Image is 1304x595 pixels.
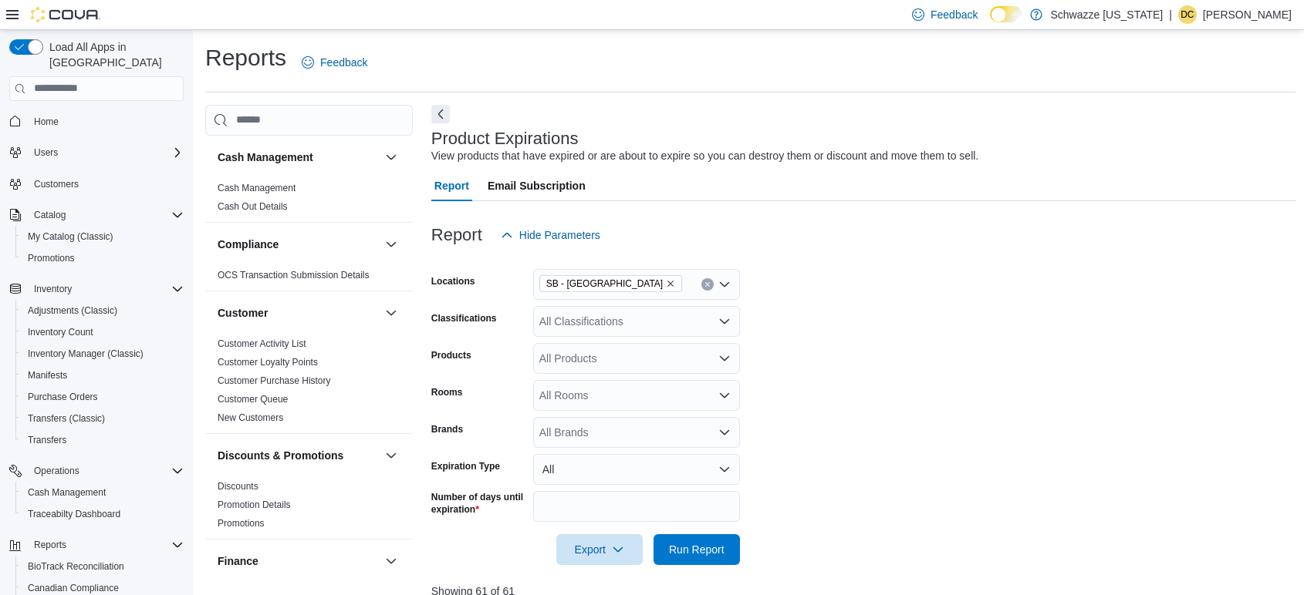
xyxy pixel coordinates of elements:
span: Email Subscription [488,170,586,201]
button: Open list of options [718,389,731,402]
span: Customer Queue [218,393,288,405]
a: Promotions [22,249,81,267]
span: Transfers (Classic) [28,412,105,425]
button: Compliance [218,237,379,252]
span: Customer Loyalty Points [218,356,318,368]
a: Promotion Details [218,499,291,510]
button: Finance [218,553,379,569]
button: Purchase Orders [15,386,190,408]
a: New Customers [218,412,283,423]
button: My Catalog (Classic) [15,226,190,247]
h3: Finance [218,553,258,569]
span: Adjustments (Classic) [22,301,184,320]
span: Traceabilty Dashboard [22,505,184,523]
span: Dc [1181,5,1194,24]
button: Operations [28,462,86,480]
h3: Cash Management [218,150,313,165]
button: Adjustments (Classic) [15,300,190,321]
button: Compliance [382,235,400,254]
button: Catalog [28,206,72,224]
span: Home [28,112,184,131]
h3: Discounts & Promotions [218,448,343,463]
p: | [1169,5,1172,24]
span: Home [34,116,59,128]
button: Transfers (Classic) [15,408,190,429]
h3: Report [431,226,482,244]
button: Clear input [701,278,714,291]
a: Discounts [218,481,258,492]
span: Cash Management [218,182,296,194]
button: Cash Management [218,150,379,165]
span: Reports [34,539,66,551]
span: Operations [34,465,79,477]
label: Products [431,349,471,361]
button: Operations [3,460,190,482]
label: Locations [431,275,475,287]
span: Inventory [28,280,184,298]
span: Hide Parameters [519,227,600,243]
span: Promotions [22,249,184,267]
span: Purchase Orders [28,391,98,403]
span: Customer Activity List [218,338,306,350]
button: Export [556,534,643,565]
button: Cash Management [15,482,190,503]
button: Customer [382,304,400,322]
span: Catalog [28,206,184,224]
h1: Reports [205,42,286,73]
a: Home [28,113,65,131]
input: Dark Mode [990,6,1022,22]
a: Cash Management [22,483,112,502]
a: Adjustments (Classic) [22,301,123,320]
img: Cova [31,7,100,22]
button: Hide Parameters [495,220,606,250]
span: Export [566,534,633,565]
span: Promotions [28,252,75,264]
span: OCS Transaction Submission Details [218,269,370,281]
button: Inventory Count [15,321,190,343]
button: Inventory Manager (Classic) [15,343,190,365]
span: Customer Purchase History [218,375,331,387]
a: Customer Purchase History [218,375,331,386]
div: Customer [205,334,413,433]
button: Reports [28,536,73,554]
span: Discounts [218,480,258,492]
span: Customers [34,178,79,190]
span: Report [434,170,469,201]
span: Users [34,146,58,159]
span: Catalog [34,209,66,221]
span: Operations [28,462,184,480]
a: Feedback [296,47,373,78]
span: BioTrack Reconciliation [22,557,184,576]
span: My Catalog (Classic) [28,230,113,243]
button: Manifests [15,365,190,386]
span: Inventory Manager (Classic) [28,348,144,360]
a: Promotions [218,518,265,529]
span: Promotion Details [218,499,291,511]
span: Inventory Manager (Classic) [22,345,184,363]
span: Cash Management [28,486,106,499]
span: Load All Apps in [GEOGRAPHIC_DATA] [43,39,184,70]
button: Open list of options [718,315,731,328]
button: Discounts & Promotions [382,446,400,465]
button: Traceabilty Dashboard [15,503,190,525]
div: Daniel castillo [1178,5,1197,24]
label: Brands [431,423,463,435]
span: Adjustments (Classic) [28,304,117,317]
a: BioTrack Reconciliation [22,557,130,576]
button: Reports [3,534,190,556]
button: Run Report [654,534,740,565]
a: Inventory Manager (Classic) [22,345,150,363]
span: Transfers [22,431,184,449]
span: Inventory Count [22,323,184,341]
a: Transfers [22,431,73,449]
a: Customer Loyalty Points [218,357,318,368]
a: Traceabilty Dashboard [22,505,127,523]
span: Run Report [669,542,725,557]
h3: Customer [218,305,268,321]
span: My Catalog (Classic) [22,227,184,246]
button: BioTrack Reconciliation [15,556,190,577]
span: Traceabilty Dashboard [28,508,120,520]
button: Transfers [15,429,190,451]
button: All [533,454,740,485]
a: Transfers (Classic) [22,409,111,428]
